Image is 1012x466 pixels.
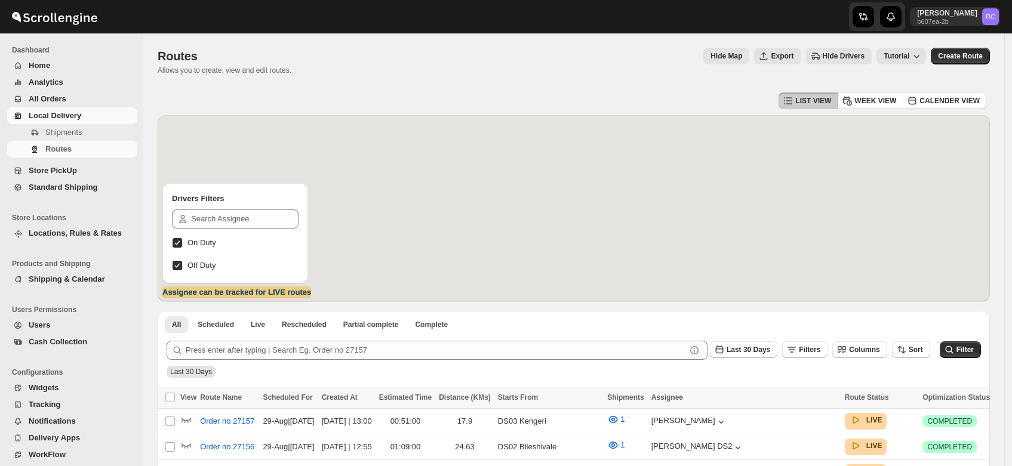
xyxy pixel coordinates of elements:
[909,345,923,354] span: Sort
[7,396,137,413] button: Tracking
[849,345,879,354] span: Columns
[263,416,314,425] span: 29-Aug | [DATE]
[782,341,828,358] button: Filters
[866,416,882,424] b: LIVE
[282,320,327,329] span: Rescheduled
[29,166,77,175] span: Store PickUp
[187,261,216,270] span: Off Duty
[439,441,491,453] div: 24.63
[7,74,137,91] button: Analytics
[172,193,299,205] h2: Drivers Filters
[415,320,448,329] span: Complete
[922,393,990,402] span: Optimization Status
[892,341,930,358] button: Sort
[927,416,972,426] span: COMPLETED
[193,412,262,431] button: Order no 27157
[29,320,50,329] span: Users
[263,393,312,402] span: Scheduled For
[29,337,87,346] span: Cash Collection
[172,320,181,329] span: All
[832,341,887,358] button: Columns
[917,8,977,18] p: [PERSON_NAME]
[799,345,820,354] span: Filters
[620,415,625,424] span: 1
[12,305,137,314] span: Users Permissions
[986,13,995,20] text: RC
[165,316,188,333] button: All routes
[838,92,903,109] button: WEEK VIEW
[779,92,838,109] button: LIST VIEW
[45,144,72,153] span: Routes
[29,61,50,70] span: Home
[754,48,801,64] button: Export
[191,209,299,229] input: Search Assignee
[29,111,81,120] span: Local Delivery
[29,416,76,425] span: Notifications
[854,96,896,106] span: WEEK VIEW
[498,393,538,402] span: Starts From
[7,91,137,107] button: All Orders
[29,383,59,392] span: Widgets
[263,442,314,451] span: 29-Aug | [DATE]
[771,51,793,61] span: Export
[29,400,60,409] span: Tracking
[29,229,122,237] span: Locations, Rules & Rates
[251,320,265,329] span: Live
[7,379,137,396] button: Widgets
[806,48,872,64] button: Hide Drivers
[498,415,600,427] div: DS03 Kengeri
[186,341,686,360] input: Press enter after typing | Search Eg. Order no 27157
[940,341,981,358] button: Filter
[12,368,137,377] span: Configurations
[187,238,216,247] span: On Duty
[200,441,254,453] span: Order no 27156
[170,368,212,376] span: Last 30 Days
[200,415,254,427] span: Order no 27157
[439,415,491,427] div: 17.9
[10,2,99,32] img: ScrollEngine
[710,341,777,358] button: Last 30 Days
[7,430,137,446] button: Delivery Apps
[727,345,770,354] span: Last 30 Days
[651,442,745,453] button: [PERSON_NAME] DS2
[927,442,972,452] span: COMPLETED
[607,393,644,402] span: Shipments
[7,271,137,288] button: Shipping & Calendar
[7,446,137,463] button: WorkFlow
[903,92,987,109] button: CALENDER VIEW
[703,48,749,64] button: Map action label
[7,225,137,242] button: Locations, Rules & Rates
[12,213,137,223] span: Store Locations
[7,317,137,334] button: Users
[917,18,977,25] p: b607ea-2b
[600,410,632,429] button: 1
[200,393,242,402] span: Route Name
[651,416,727,428] button: [PERSON_NAME]
[158,50,198,63] span: Routes
[710,51,742,61] span: Hide Map
[29,450,66,459] span: WorkFlow
[823,51,865,61] span: Hide Drivers
[180,393,196,402] span: View
[7,413,137,430] button: Notifications
[12,259,137,269] span: Products and Shipping
[29,78,63,87] span: Analytics
[158,66,291,75] p: Allows you to create, view and edit routes.
[498,441,600,453] div: DS02 Bileshivale
[379,393,432,402] span: Estimated Time
[982,8,999,25] span: Rahul Chopra
[620,440,625,449] span: 1
[600,436,632,455] button: 1
[12,45,137,55] span: Dashboard
[322,441,372,453] div: [DATE] | 12:55
[866,442,882,450] b: LIVE
[876,48,926,64] button: Tutorial
[910,7,1000,26] button: User menu
[322,393,358,402] span: Created At
[7,124,137,141] button: Shipments
[29,274,105,283] span: Shipping & Calendar
[850,414,882,426] button: LIVE
[795,96,831,106] span: LIST VIEW
[884,52,909,60] span: Tutorial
